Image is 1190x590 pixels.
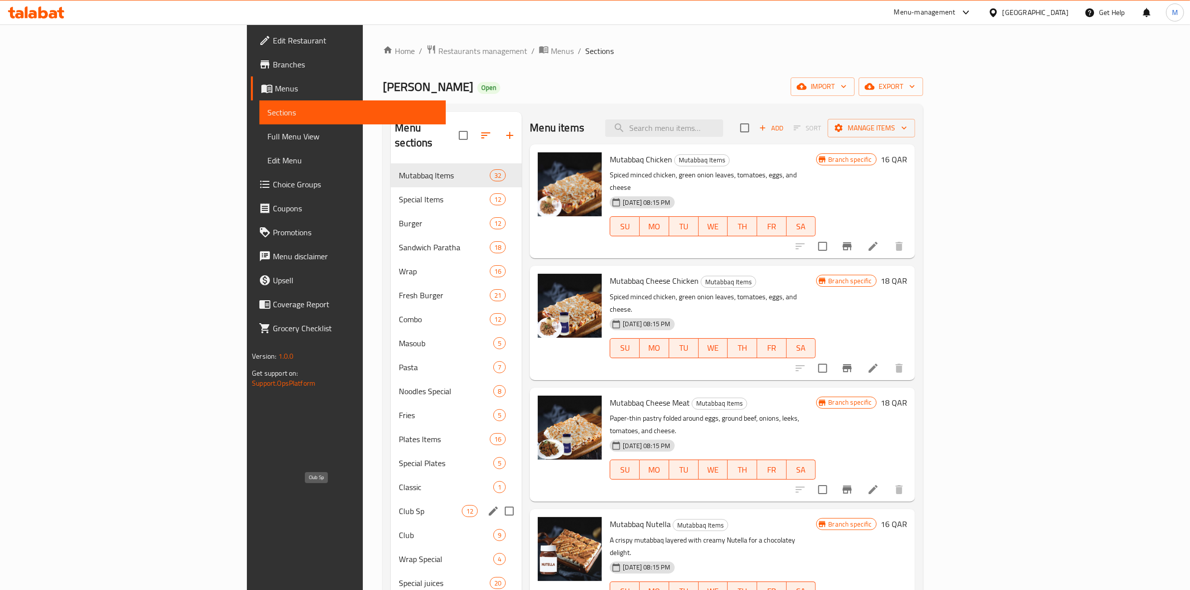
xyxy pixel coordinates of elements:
span: Add item [755,120,787,136]
span: Branch specific [825,520,876,529]
span: Sections [267,106,438,118]
span: WE [703,463,724,477]
span: Select to update [812,479,833,500]
button: MO [640,460,669,480]
div: Club Sp12edit [391,499,522,523]
span: 5 [494,459,505,468]
div: items [490,289,506,301]
div: Fries [399,409,493,421]
button: MO [640,216,669,236]
div: Special juices [399,577,490,589]
span: SU [614,341,636,355]
span: Branch specific [825,155,876,164]
button: delete [887,234,911,258]
span: Mutabbaq Items [399,169,490,181]
h6: 16 QAR [881,517,907,531]
div: items [462,505,478,517]
button: Branch-specific-item [835,234,859,258]
div: Fries5 [391,403,522,427]
span: Promotions [273,226,438,238]
span: Get support on: [252,367,298,380]
button: Branch-specific-item [835,356,859,380]
button: MO [640,338,669,358]
div: items [493,481,506,493]
span: Sandwich Paratha [399,241,490,253]
div: Noodles Special8 [391,379,522,403]
button: TU [669,460,699,480]
span: Select all sections [453,125,474,146]
div: Masoub5 [391,331,522,355]
div: Mutabbaq Items32 [391,163,522,187]
a: Edit Restaurant [251,28,446,52]
nav: breadcrumb [383,44,923,57]
span: [DATE] 08:15 PM [619,441,674,451]
button: Branch-specific-item [835,478,859,502]
div: Mutabbaq Items [701,276,756,288]
h6: 18 QAR [881,396,907,410]
span: export [867,80,915,93]
span: SU [614,219,636,234]
div: [GEOGRAPHIC_DATA] [1003,7,1069,18]
button: import [791,77,855,96]
span: Grocery Checklist [273,322,438,334]
span: Club Sp [399,505,462,517]
div: Special Plates5 [391,451,522,475]
span: Version: [252,350,276,363]
button: delete [887,356,911,380]
span: WE [703,341,724,355]
a: Restaurants management [426,44,527,57]
a: Edit menu item [867,362,879,374]
li: / [531,45,535,57]
span: [DATE] 08:15 PM [619,319,674,329]
span: 9 [494,531,505,540]
button: TU [669,338,699,358]
span: Branches [273,58,438,70]
span: Manage items [836,122,907,134]
a: Promotions [251,220,446,244]
button: Add section [498,123,522,147]
span: 5 [494,411,505,420]
span: 1.0.0 [278,350,294,363]
span: TU [673,341,695,355]
button: Add [755,120,787,136]
span: Select to update [812,236,833,257]
span: Select section first [787,120,828,136]
span: Masoub [399,337,493,349]
span: Edit Menu [267,154,438,166]
p: Spiced minced chicken, green onion leaves, tomatoes, eggs, and cheese. [610,291,816,316]
span: FR [761,219,783,234]
div: Mutabbaq Items [673,519,728,531]
button: TH [728,338,757,358]
span: Mutabbaq Chicken [610,152,672,167]
img: Mutabbaq Cheese Meat [538,396,602,460]
div: Plates Items16 [391,427,522,451]
p: Paper-thin pastry folded around eggs, ground beef, onions, leeks, tomatoes, and cheese. [610,412,816,437]
span: 12 [490,195,505,204]
span: Menus [275,82,438,94]
span: Select to update [812,358,833,379]
span: Upsell [273,274,438,286]
a: Sections [259,100,446,124]
span: FR [761,341,783,355]
div: Club9 [391,523,522,547]
span: Mutabbaq Cheese Meat [610,395,690,410]
span: Wrap [399,265,490,277]
span: Sort sections [474,123,498,147]
span: Special Items [399,193,490,205]
button: edit [486,504,501,519]
span: 5 [494,339,505,348]
div: items [490,577,506,589]
span: 20 [490,579,505,588]
span: 16 [490,435,505,444]
span: Restaurants management [438,45,527,57]
span: WE [703,219,724,234]
a: Edit Menu [259,148,446,172]
input: search [605,119,723,137]
button: FR [757,216,787,236]
a: Coverage Report [251,292,446,316]
button: TH [728,460,757,480]
button: WE [699,216,728,236]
